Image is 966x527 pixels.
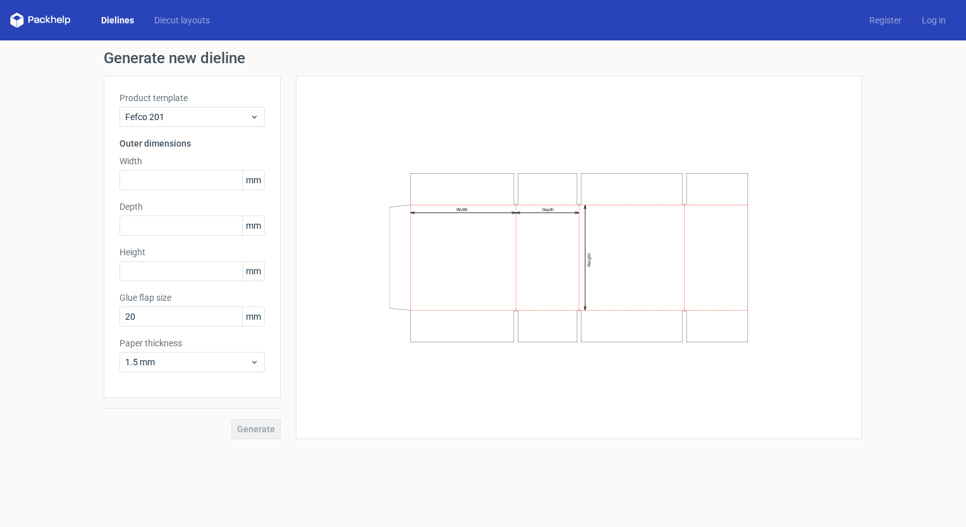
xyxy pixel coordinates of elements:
span: mm [242,262,264,281]
label: Depth [119,200,265,213]
h3: Outer dimensions [119,137,265,150]
a: Register [859,14,912,27]
label: Paper thickness [119,337,265,349]
h1: Generate new dieline [104,51,862,66]
span: Fefco 201 [125,111,250,123]
text: Depth [542,207,554,212]
span: 1.5 mm [125,356,250,368]
label: Glue flap size [119,291,265,304]
label: Width [119,155,265,167]
text: Width [456,207,468,212]
span: mm [242,307,264,326]
a: Diecut layouts [144,14,220,27]
label: Height [119,246,265,258]
span: mm [242,171,264,190]
text: Height [587,253,592,267]
label: Product template [119,92,265,104]
span: mm [242,216,264,235]
a: Dielines [91,14,144,27]
a: Log in [912,14,956,27]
